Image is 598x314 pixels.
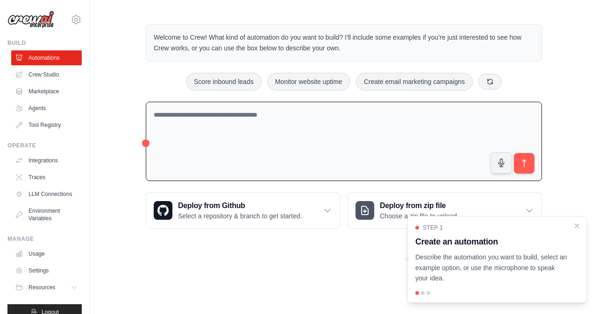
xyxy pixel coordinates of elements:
span: Resources [28,284,55,291]
a: Crew Studio [11,67,82,82]
p: Describe the automation you want to build, select an example option, or use the microphone to spe... [415,252,568,284]
a: Settings [11,263,82,278]
button: Create email marketing campaigns [356,73,473,91]
h3: Deploy from zip file [380,200,459,211]
a: Environment Variables [11,203,82,226]
h3: Deploy from Github [178,200,302,211]
a: Integrations [11,153,82,168]
a: Agents [11,101,82,116]
h3: Create an automation [415,235,568,248]
a: LLM Connections [11,187,82,202]
span: Step 1 [423,224,443,231]
button: Resources [11,280,82,295]
button: Score inbound leads [186,73,262,91]
button: Close walkthrough [573,222,581,230]
div: Manage [7,235,82,243]
p: Select a repository & branch to get started. [178,211,302,221]
a: Usage [11,246,82,261]
a: Traces [11,170,82,185]
p: Welcome to Crew! What kind of automation do you want to build? I'll include some examples if you'... [154,32,534,54]
button: Monitor website uptime [267,73,350,91]
img: Logo [7,11,54,28]
a: Automations [11,50,82,65]
a: Tool Registry [11,118,82,133]
a: Marketplace [11,84,82,99]
div: Operate [7,142,82,149]
div: Build [7,39,82,47]
p: Choose a zip file to upload. [380,211,459,221]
